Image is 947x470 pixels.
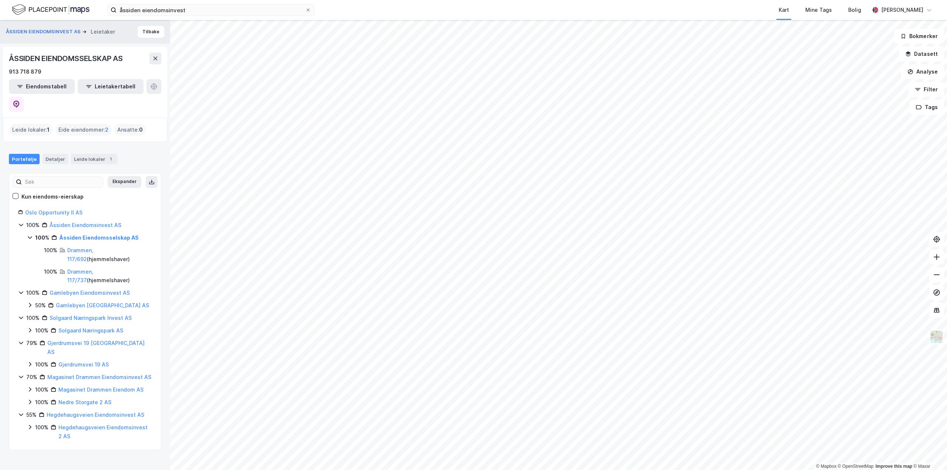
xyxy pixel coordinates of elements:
[47,340,145,355] a: Gjerdrumsvei 19 [GEOGRAPHIC_DATA] AS
[35,360,48,369] div: 100%
[108,176,141,188] button: Ekspander
[43,154,68,164] div: Detaljer
[47,125,50,134] span: 1
[47,374,151,380] a: Magasinet Drammen Eiendomsinvest AS
[55,124,111,136] div: Eide eiendommer :
[58,386,144,393] a: Magasinet Drammen Eiendom AS
[67,268,93,284] a: Drammen, 117/737
[909,82,944,97] button: Filter
[26,339,37,348] div: 79%
[117,4,305,16] input: Søk på adresse, matrikkel, gårdeiere, leietakere eller personer
[881,6,923,14] div: [PERSON_NAME]
[25,209,82,216] a: Oslo Opportunity II AS
[9,67,41,76] div: 913 718 879
[56,302,149,308] a: Gamlebyen [GEOGRAPHIC_DATA] AS
[910,435,947,470] div: Kontrollprogram for chat
[58,361,109,368] a: Gjerdrumsvei 19 AS
[50,315,132,321] a: Solgaard Næringspark Invest AS
[44,267,57,276] div: 100%
[35,423,48,432] div: 100%
[47,412,144,418] a: Hegdehaugsveien Eiendomsinvest AS
[894,29,944,44] button: Bokmerker
[67,247,93,262] a: Drammen, 117/692
[91,27,115,36] div: Leietaker
[107,155,114,163] div: 1
[9,53,124,64] div: ÅSSIDEN EIENDOMSSELSKAP AS
[35,233,49,242] div: 100%
[910,100,944,115] button: Tags
[114,124,146,136] div: Ansatte :
[26,288,40,297] div: 100%
[899,47,944,61] button: Datasett
[35,398,48,407] div: 100%
[816,464,836,469] a: Mapbox
[67,246,152,264] div: ( hjemmelshaver )
[930,330,944,344] img: Z
[26,410,37,419] div: 55%
[26,373,37,382] div: 70%
[901,64,944,79] button: Analyse
[35,301,46,310] div: 50%
[6,28,82,35] button: ÅSSIDEN EIENDOMSINVEST AS
[22,176,103,187] input: Søk
[105,125,108,134] span: 2
[58,399,111,405] a: Nedre Storgate 2 AS
[838,464,874,469] a: OpenStreetMap
[21,192,84,201] div: Kun eiendoms-eierskap
[138,26,164,38] button: Tilbake
[848,6,861,14] div: Bolig
[910,435,947,470] iframe: Chat Widget
[26,221,40,230] div: 100%
[12,3,90,16] img: logo.f888ab2527a4732fd821a326f86c7f29.svg
[50,222,121,228] a: Åssiden Eiendomsinvest AS
[78,79,144,94] button: Leietakertabell
[9,79,75,94] button: Eiendomstabell
[876,464,912,469] a: Improve this map
[58,424,148,439] a: Hegdehaugsveien Eiendomsinvest 2 AS
[71,154,117,164] div: Leide lokaler
[50,290,130,296] a: Gamlebyen Eiendomsinvest AS
[9,154,40,164] div: Portefølje
[59,234,139,241] a: Åssiden Eiendomsselskap AS
[35,385,48,394] div: 100%
[779,6,789,14] div: Kart
[35,326,48,335] div: 100%
[26,314,40,322] div: 100%
[67,267,152,285] div: ( hjemmelshaver )
[805,6,832,14] div: Mine Tags
[44,246,57,255] div: 100%
[9,124,53,136] div: Leide lokaler :
[139,125,143,134] span: 0
[58,327,123,334] a: Solgaard Næringspark AS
